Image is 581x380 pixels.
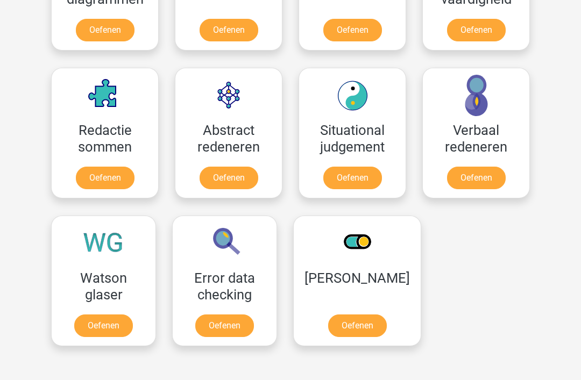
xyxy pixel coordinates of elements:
[200,19,258,41] a: Oefenen
[76,19,134,41] a: Oefenen
[323,167,382,189] a: Oefenen
[74,314,133,337] a: Oefenen
[447,167,506,189] a: Oefenen
[328,314,387,337] a: Oefenen
[323,19,382,41] a: Oefenen
[447,19,506,41] a: Oefenen
[195,314,254,337] a: Oefenen
[200,167,258,189] a: Oefenen
[76,167,134,189] a: Oefenen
